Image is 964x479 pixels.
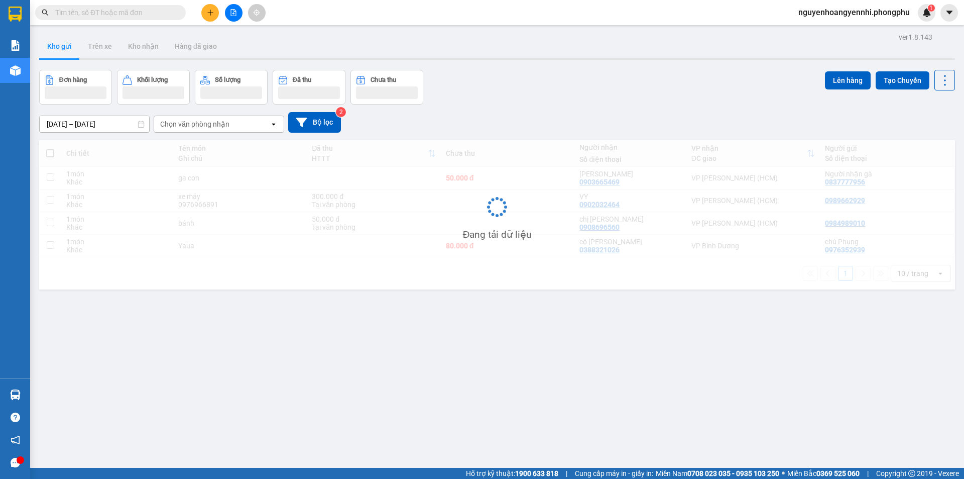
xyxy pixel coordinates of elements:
[336,107,346,117] sup: 2
[466,468,558,479] span: Hỗ trợ kỹ thuật:
[288,112,341,133] button: Bộ lọc
[10,65,21,76] img: warehouse-icon
[463,227,532,242] div: Đang tải dữ liệu
[787,468,860,479] span: Miền Bắc
[10,390,21,400] img: warehouse-icon
[566,468,567,479] span: |
[825,71,871,89] button: Lên hàng
[922,8,931,17] img: icon-new-feature
[39,70,112,105] button: Đơn hàng
[940,4,958,22] button: caret-down
[253,9,260,16] span: aim
[120,34,167,58] button: Kho nhận
[225,4,243,22] button: file-add
[790,6,918,19] span: nguyenhoangyennhi.phongphu
[350,70,423,105] button: Chưa thu
[59,76,87,83] div: Đơn hàng
[687,469,779,477] strong: 0708 023 035 - 0935 103 250
[201,4,219,22] button: plus
[908,470,915,477] span: copyright
[899,32,932,43] div: ver 1.8.143
[117,70,190,105] button: Khối lượng
[11,413,20,422] span: question-circle
[39,34,80,58] button: Kho gửi
[42,9,49,16] span: search
[230,9,237,16] span: file-add
[876,71,929,89] button: Tạo Chuyến
[11,458,20,467] span: message
[945,8,954,17] span: caret-down
[371,76,396,83] div: Chưa thu
[293,76,311,83] div: Đã thu
[867,468,869,479] span: |
[137,76,168,83] div: Khối lượng
[10,40,21,51] img: solution-icon
[207,9,214,16] span: plus
[55,7,174,18] input: Tìm tên, số ĐT hoặc mã đơn
[160,119,229,129] div: Chọn văn phòng nhận
[656,468,779,479] span: Miền Nam
[167,34,225,58] button: Hàng đã giao
[40,116,149,132] input: Select a date range.
[273,70,345,105] button: Đã thu
[248,4,266,22] button: aim
[515,469,558,477] strong: 1900 633 818
[80,34,120,58] button: Trên xe
[929,5,933,12] span: 1
[816,469,860,477] strong: 0369 525 060
[575,468,653,479] span: Cung cấp máy in - giấy in:
[928,5,935,12] sup: 1
[782,471,785,475] span: ⚪️
[215,76,240,83] div: Số lượng
[11,435,20,445] span: notification
[270,120,278,128] svg: open
[9,7,22,22] img: logo-vxr
[195,70,268,105] button: Số lượng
